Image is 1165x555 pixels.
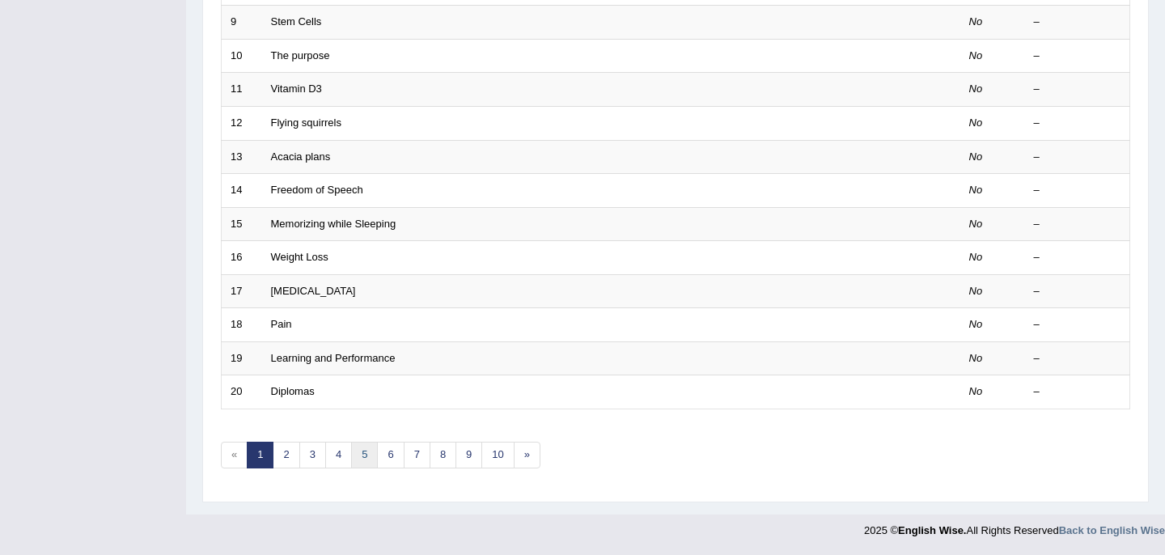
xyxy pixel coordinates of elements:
[1034,217,1121,232] div: –
[351,442,378,468] a: 5
[1034,317,1121,333] div: –
[325,442,352,468] a: 4
[514,442,540,468] a: »
[222,106,262,140] td: 12
[273,442,299,468] a: 2
[969,83,983,95] em: No
[271,218,396,230] a: Memorizing while Sleeping
[1034,116,1121,131] div: –
[1059,524,1165,536] a: Back to English Wise
[222,39,262,73] td: 10
[1034,183,1121,198] div: –
[221,442,248,468] span: «
[1034,284,1121,299] div: –
[969,218,983,230] em: No
[969,285,983,297] em: No
[969,352,983,364] em: No
[222,140,262,174] td: 13
[969,150,983,163] em: No
[969,15,983,28] em: No
[969,184,983,196] em: No
[898,524,966,536] strong: English Wise.
[455,442,482,468] a: 9
[271,352,396,364] a: Learning and Performance
[222,341,262,375] td: 19
[247,442,273,468] a: 1
[969,318,983,330] em: No
[969,49,983,61] em: No
[1034,49,1121,64] div: –
[969,117,983,129] em: No
[271,251,328,263] a: Weight Loss
[271,15,322,28] a: Stem Cells
[271,285,356,297] a: [MEDICAL_DATA]
[271,184,363,196] a: Freedom of Speech
[271,49,330,61] a: The purpose
[1034,384,1121,400] div: –
[222,174,262,208] td: 14
[1034,15,1121,30] div: –
[299,442,326,468] a: 3
[222,274,262,308] td: 17
[377,442,404,468] a: 6
[222,6,262,40] td: 9
[969,251,983,263] em: No
[222,73,262,107] td: 11
[481,442,514,468] a: 10
[1034,250,1121,265] div: –
[1034,351,1121,366] div: –
[969,385,983,397] em: No
[271,385,315,397] a: Diplomas
[430,442,456,468] a: 8
[1034,150,1121,165] div: –
[271,117,341,129] a: Flying squirrels
[222,207,262,241] td: 15
[404,442,430,468] a: 7
[864,515,1165,538] div: 2025 © All Rights Reserved
[271,150,331,163] a: Acacia plans
[222,308,262,342] td: 18
[271,83,322,95] a: Vitamin D3
[1034,82,1121,97] div: –
[222,241,262,275] td: 16
[222,375,262,409] td: 20
[271,318,292,330] a: Pain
